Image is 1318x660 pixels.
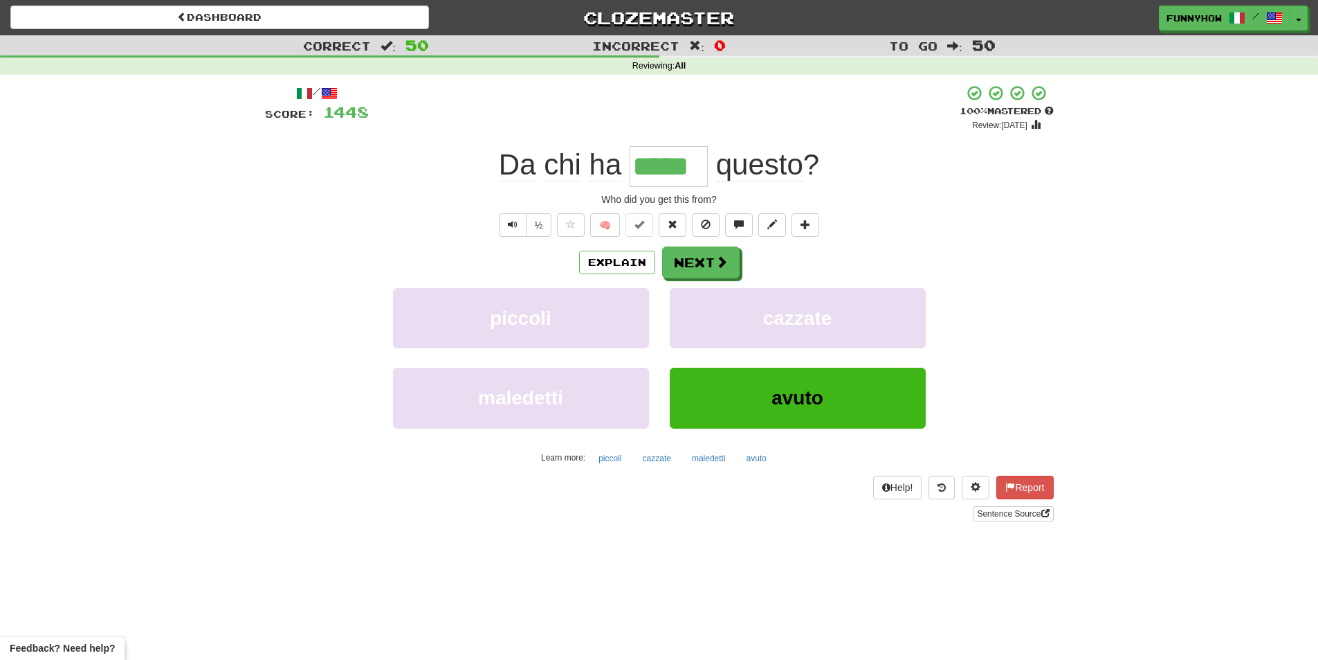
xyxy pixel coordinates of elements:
div: Mastered [960,105,1054,118]
button: Add to collection (alt+a) [791,213,819,237]
span: Score: [265,108,315,120]
button: Favorite sentence (alt+f) [557,213,585,237]
span: To go [889,39,937,53]
small: Review: [DATE] [972,121,1027,130]
span: 0 [714,37,726,53]
span: Incorrect [592,39,679,53]
button: avuto [739,448,774,469]
a: Funnyhow / [1159,6,1290,30]
span: 50 [972,37,996,53]
span: / [1252,11,1259,21]
button: Play sentence audio (ctl+space) [499,213,527,237]
button: Discuss sentence (alt+u) [725,213,753,237]
span: : [947,40,962,52]
button: Ignore sentence (alt+i) [692,213,720,237]
button: Set this sentence to 100% Mastered (alt+m) [625,213,653,237]
div: Text-to-speech controls [496,213,552,237]
button: Edit sentence (alt+d) [758,213,786,237]
div: / [265,84,369,102]
span: 1448 [323,103,369,121]
button: Reset to 0% Mastered (alt+r) [659,213,686,237]
button: Next [662,247,740,278]
span: 100 % [960,105,987,116]
span: piccoli [490,307,551,329]
button: Explain [579,251,655,274]
button: piccoli [591,448,629,469]
button: 🧠 [590,213,620,237]
span: maledetti [478,387,563,409]
button: cazzate [635,448,679,469]
span: Correct [303,39,371,53]
span: questo [716,148,803,181]
button: maledetti [393,368,649,428]
div: Who did you get this from? [265,193,1054,206]
span: ha [589,148,622,181]
span: : [381,40,396,52]
a: Clozemaster [450,6,868,30]
button: ½ [526,213,552,237]
a: Dashboard [10,6,429,29]
a: Sentence Source [973,506,1053,521]
button: Report [996,476,1053,499]
button: Round history (alt+y) [928,476,955,499]
strong: All [675,61,686,71]
span: chi [544,148,581,181]
span: Funnyhow [1166,12,1222,24]
button: cazzate [670,288,926,348]
button: maledetti [684,448,733,469]
button: avuto [670,368,926,428]
span: : [689,40,704,52]
button: Help! [873,476,922,499]
button: piccoli [393,288,649,348]
small: Learn more: [541,453,585,463]
span: 50 [405,37,429,53]
span: ? [708,148,819,181]
span: cazzate [763,307,832,329]
span: avuto [771,387,823,409]
span: Da [499,148,536,181]
span: Open feedback widget [10,641,115,655]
